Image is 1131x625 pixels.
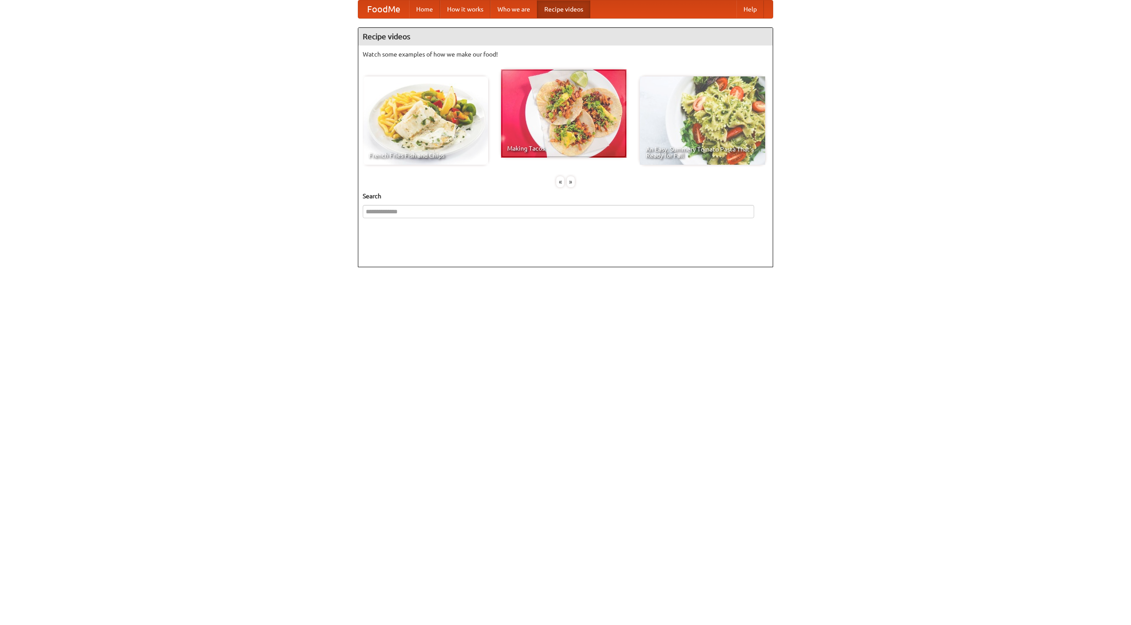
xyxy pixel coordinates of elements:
[358,0,409,18] a: FoodMe
[358,28,773,45] h4: Recipe videos
[363,50,768,59] p: Watch some examples of how we make our food!
[363,76,488,165] a: French Fries Fish and Chips
[363,192,768,201] h5: Search
[369,152,482,159] span: French Fries Fish and Chips
[501,69,626,158] a: Making Tacos
[646,146,759,159] span: An Easy, Summery Tomato Pasta That's Ready for Fall
[440,0,490,18] a: How it works
[507,145,620,152] span: Making Tacos
[567,176,575,187] div: »
[537,0,590,18] a: Recipe videos
[556,176,564,187] div: «
[409,0,440,18] a: Home
[736,0,764,18] a: Help
[490,0,537,18] a: Who we are
[640,76,765,165] a: An Easy, Summery Tomato Pasta That's Ready for Fall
